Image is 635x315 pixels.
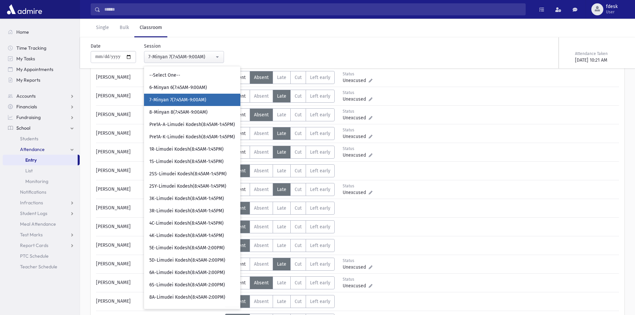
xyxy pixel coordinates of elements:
span: Unexcused [343,114,369,121]
a: My Appointments [3,64,80,75]
span: Late [277,149,286,155]
span: Late [277,112,286,118]
span: Late [277,75,286,80]
span: Cut [295,280,302,286]
span: fdesk [606,4,618,9]
span: 4C-Limudei Kodesh(8:45AM-1:45PM) [149,220,224,227]
div: [PERSON_NAME] [93,220,225,233]
span: Test Marks [20,232,43,238]
a: Financials [3,101,80,112]
span: Left early [310,261,330,267]
span: Meal Attendance [20,221,56,227]
div: [PERSON_NAME] [93,146,225,159]
span: Absent [254,243,269,248]
span: Left early [310,224,330,230]
div: AttTypes [225,71,335,84]
img: AdmirePro [5,3,44,16]
span: Notifications [20,189,46,195]
a: Meal Attendance [3,219,80,229]
span: Absent [254,168,269,174]
a: Single [91,19,114,37]
span: Late [277,224,286,230]
span: 6S-Limudei Kodesh(8:45AM-2:00PM) [149,282,225,288]
div: [PERSON_NAME] [93,295,225,308]
span: 3K-Limudei Kodesh(8:45AM-1:45PM) [149,195,224,202]
span: Student Logs [20,210,47,216]
span: Time Tracking [16,45,46,51]
span: Unexcused [343,133,369,140]
div: AttTypes [225,164,335,177]
span: Absent [254,112,269,118]
span: Unexcused [343,282,369,289]
span: Monitoring [25,178,48,184]
div: AttTypes [225,295,335,308]
div: Status [343,71,372,77]
div: Status [343,90,372,96]
span: Unexcused [343,96,369,103]
span: Left early [310,93,330,99]
span: 7-Minyan 7(7:45AM-9:00AM) [149,97,206,103]
div: Status [343,276,372,282]
label: Date [91,43,101,50]
span: 8-Minyan 8(7:45AM-9:00AM) [149,109,208,116]
div: Status [343,183,372,189]
span: Financials [16,104,37,110]
a: Entry [3,155,78,165]
div: [PERSON_NAME] [93,108,225,121]
div: AttTypes [225,239,335,252]
span: Late [277,187,286,192]
span: Late [277,131,286,136]
span: Absent [254,187,269,192]
span: Left early [310,75,330,80]
span: Cut [295,149,302,155]
span: Cut [295,131,302,136]
div: AttTypes [225,146,335,159]
span: 8W-Limudei Kodesh(8:45AM-2:00PM) [149,306,227,313]
a: Bulk [114,19,134,37]
a: Report Cards [3,240,80,251]
span: My Appointments [16,66,53,72]
div: Status [343,146,372,152]
div: 7-Minyan 7(7:45AM-9:00AM) [148,53,214,60]
span: School [16,125,30,131]
span: Cut [295,261,302,267]
span: Cut [295,224,302,230]
span: Infractions [20,200,43,206]
span: PTC Schedule [20,253,49,259]
span: My Reports [16,77,40,83]
span: Cut [295,168,302,174]
div: AttTypes [225,202,335,215]
div: [PERSON_NAME] [93,183,225,196]
div: [PERSON_NAME] [93,90,225,103]
div: [PERSON_NAME] [93,127,225,140]
span: My Tasks [16,56,35,62]
span: Unexcused [343,152,369,159]
span: --Select One-- [149,72,180,79]
a: Teacher Schedule [3,261,80,272]
div: AttTypes [225,127,335,140]
div: [PERSON_NAME] [93,258,225,271]
span: Absent [254,93,269,99]
label: Session [144,43,161,50]
span: Unexcused [343,189,369,196]
span: Teacher Schedule [20,264,57,270]
span: Left early [310,205,330,211]
span: Home [16,29,29,35]
span: 8A-Limudei Kodesh(8:45AM-2:00PM) [149,294,225,301]
a: Infractions [3,197,80,208]
div: [PERSON_NAME] [93,276,225,289]
span: Left early [310,280,330,286]
span: Absent [254,149,269,155]
a: Notifications [3,187,80,197]
span: List [25,168,33,174]
span: Fundraising [16,114,41,120]
a: Attendance [3,144,80,155]
span: 3R-Limudei Kodesh(8:45AM-1:45PM) [149,208,224,214]
span: 6-Minyan 6(7:45AM-9:00AM) [149,84,207,91]
span: Absent [254,299,269,304]
div: [DATE] 10:21 AM [575,57,623,64]
span: Late [277,280,286,286]
div: Attendance Taken [575,51,623,57]
a: List [3,165,80,176]
div: Status [343,258,372,264]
